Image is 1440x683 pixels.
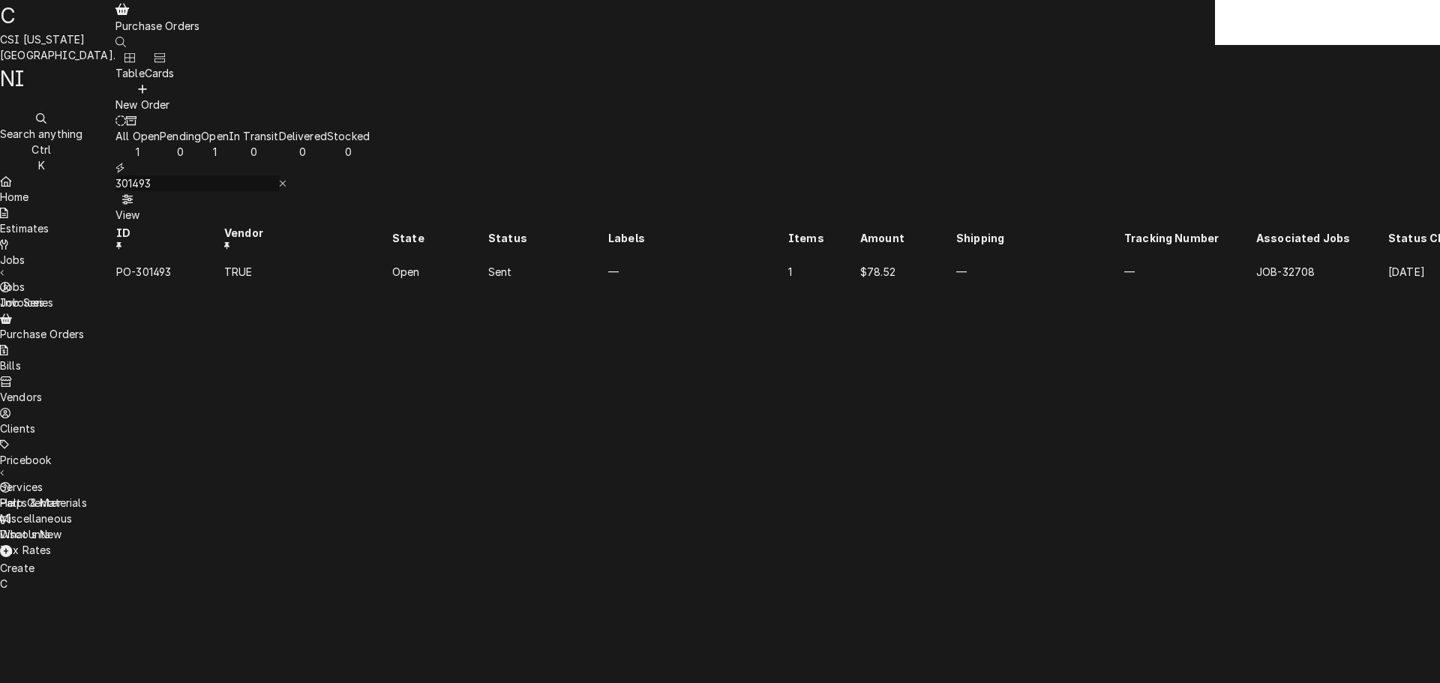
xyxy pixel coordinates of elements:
div: Amount [860,230,955,246]
div: 1 [115,144,160,160]
button: Open search [115,34,126,49]
div: Open [201,128,229,144]
span: View [115,208,140,221]
div: — [608,264,787,280]
div: Associated Jobs [1256,230,1387,246]
div: Stocked [327,128,370,144]
button: New Order [115,81,169,112]
div: All Open [115,128,160,144]
input: Keyword search [115,175,279,191]
div: JOB-32708 [1256,264,1387,280]
div: Sent [488,264,607,280]
button: Erase input [279,175,287,191]
div: Labels [608,230,787,246]
div: State [392,230,487,246]
div: 0 [160,144,201,160]
div: Open [392,264,487,280]
div: PO-301493 [116,264,223,280]
div: 0 [327,144,370,160]
div: In Transit [229,128,279,144]
div: 0 [229,144,279,160]
div: $78.52 [860,264,955,280]
div: Items [788,230,859,246]
div: — [1124,264,1255,280]
button: View [115,191,140,223]
div: TRUE [224,264,391,280]
span: Ctrl [31,143,51,156]
div: Status [488,230,607,246]
span: New Order [115,98,169,111]
div: Tracking Number [1124,230,1255,246]
div: Shipping [956,230,1123,246]
div: Vendor [224,225,391,252]
div: Table [115,65,145,81]
div: Delivered [279,128,327,144]
div: 0 [279,144,327,160]
div: 1 [201,144,229,160]
div: Cards [145,65,175,81]
div: 1 [788,264,859,280]
div: — [956,264,1123,280]
div: Pending [160,128,201,144]
span: Purchase Orders [115,19,199,32]
div: ID [116,225,223,252]
span: K [38,159,45,172]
